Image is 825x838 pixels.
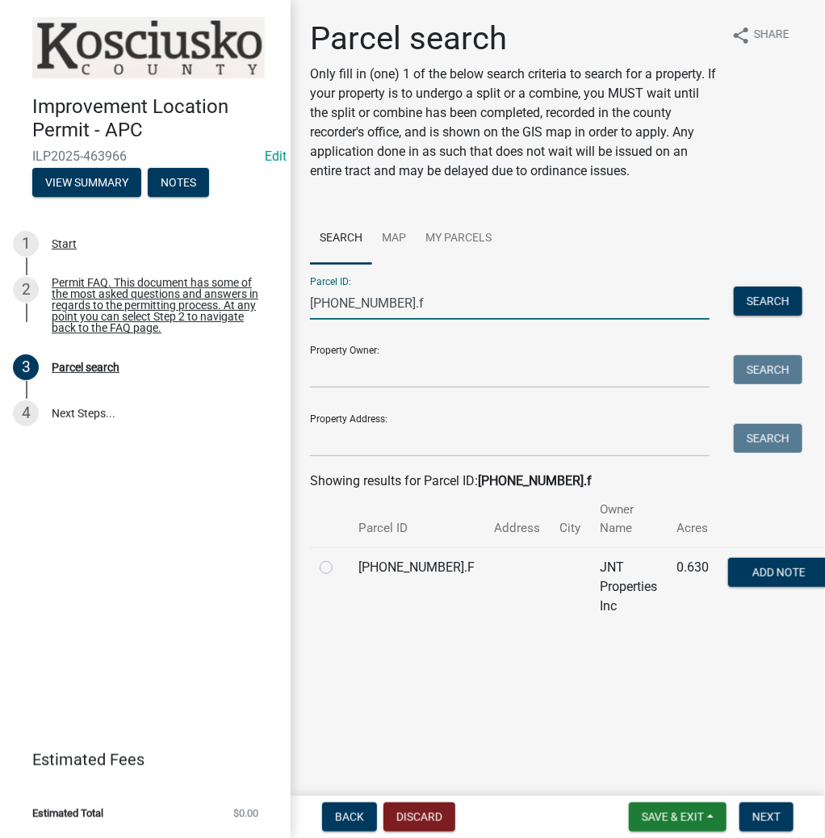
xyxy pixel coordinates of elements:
[734,424,802,453] button: Search
[148,177,209,190] wm-modal-confirm: Notes
[642,811,704,823] span: Save & Exit
[752,565,806,578] span: Add Note
[32,95,278,142] h4: Improvement Location Permit - APC
[32,808,103,819] span: Estimated Total
[233,808,258,819] span: $0.00
[752,811,781,823] span: Next
[335,811,364,823] span: Back
[322,802,377,832] button: Back
[734,287,802,316] button: Search
[13,354,39,380] div: 3
[478,473,592,488] strong: [PHONE_NUMBER].f
[310,19,718,58] h1: Parcel search
[13,400,39,426] div: 4
[13,277,39,303] div: 2
[739,802,794,832] button: Next
[32,17,265,78] img: Kosciusko County, Indiana
[310,471,806,491] div: Showing results for Parcel ID:
[310,65,718,181] p: Only fill in (one) 1 of the below search criteria to search for a property. If your property is t...
[52,362,119,373] div: Parcel search
[265,149,287,164] wm-modal-confirm: Edit Application Number
[52,238,77,249] div: Start
[349,547,484,626] td: [PHONE_NUMBER].F
[52,277,265,333] div: Permit FAQ. This document has some of the most asked questions and answers in regards to the perm...
[731,26,751,45] i: share
[13,231,39,257] div: 1
[629,802,727,832] button: Save & Exit
[590,547,667,626] td: JNT Properties Inc
[310,213,372,265] a: Search
[718,19,802,51] button: shareShare
[590,491,667,547] th: Owner Name
[32,177,141,190] wm-modal-confirm: Summary
[484,491,550,547] th: Address
[383,802,455,832] button: Discard
[734,355,802,384] button: Search
[265,149,287,164] a: Edit
[13,744,265,776] a: Estimated Fees
[667,491,718,547] th: Acres
[754,26,789,45] span: Share
[667,547,718,626] td: 0.630
[550,491,590,547] th: City
[416,213,501,265] a: My Parcels
[372,213,416,265] a: Map
[32,149,258,164] span: ILP2025-463966
[32,168,141,197] button: View Summary
[349,491,484,547] th: Parcel ID
[148,168,209,197] button: Notes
